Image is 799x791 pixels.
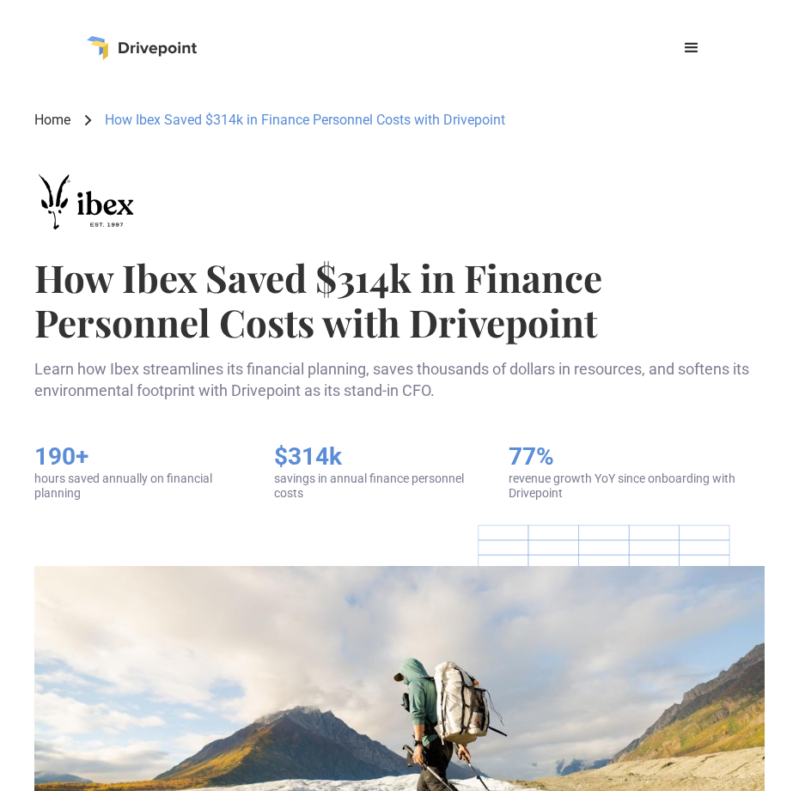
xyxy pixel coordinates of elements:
a: Home [34,111,70,130]
div: hours saved annually on financial planning [34,472,240,501]
a: home [87,36,197,60]
h5: 190+ [34,442,240,472]
div: menu [671,27,712,69]
div: How Ibex Saved $314k in Finance Personnel Costs with Drivepoint [105,111,505,130]
p: Learn how Ibex streamlines its financial planning, saves thousands of dollars in resources, and s... [34,358,765,401]
div: revenue growth YoY since onboarding with Drivepoint [509,472,765,501]
h5: $314k [274,442,474,472]
div: savings in annual finance personnel costs [274,472,474,501]
h5: 77% [509,442,765,472]
h1: How Ibex Saved $314k in Finance Personnel Costs with Drivepoint [34,255,765,344]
